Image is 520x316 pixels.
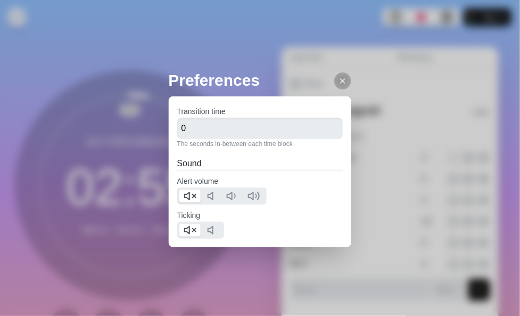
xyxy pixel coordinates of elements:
p: The seconds in-between each time block [177,139,343,149]
h2: Preferences [169,68,352,92]
h2: Sound [177,157,343,170]
label: Alert volume [177,177,219,185]
label: Transition time [177,107,226,116]
label: Ticking [177,211,201,220]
